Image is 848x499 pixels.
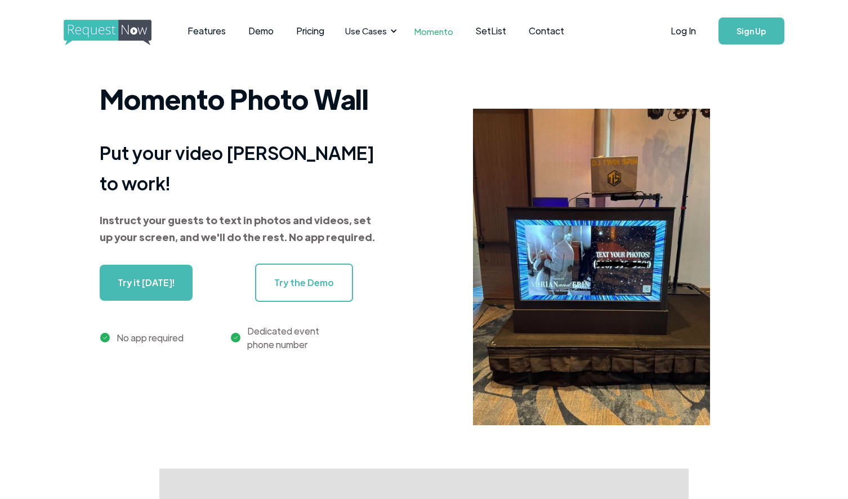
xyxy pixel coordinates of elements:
[718,17,784,44] a: Sign Up
[237,14,285,48] a: Demo
[100,333,110,342] img: green check
[64,20,148,42] a: home
[473,109,710,425] img: iphone screenshot of usage
[403,15,465,48] a: Momento
[176,14,237,48] a: Features
[100,213,375,243] strong: Instruct your guests to text in photos and videos, set up your screen, and we'll do the rest. No ...
[117,331,184,345] div: No app required
[100,265,193,301] a: Try it [DATE]!
[345,25,387,37] div: Use Cases
[100,141,374,194] strong: Put your video [PERSON_NAME] to work!
[64,20,172,46] img: requestnow logo
[231,333,240,342] img: green checkmark
[255,264,353,302] a: Try the Demo
[517,14,575,48] a: Contact
[659,11,707,51] a: Log In
[100,76,381,121] h1: Momento Photo Wall
[338,14,400,48] div: Use Cases
[465,14,517,48] a: SetList
[247,324,319,351] div: Dedicated event phone number
[285,14,336,48] a: Pricing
